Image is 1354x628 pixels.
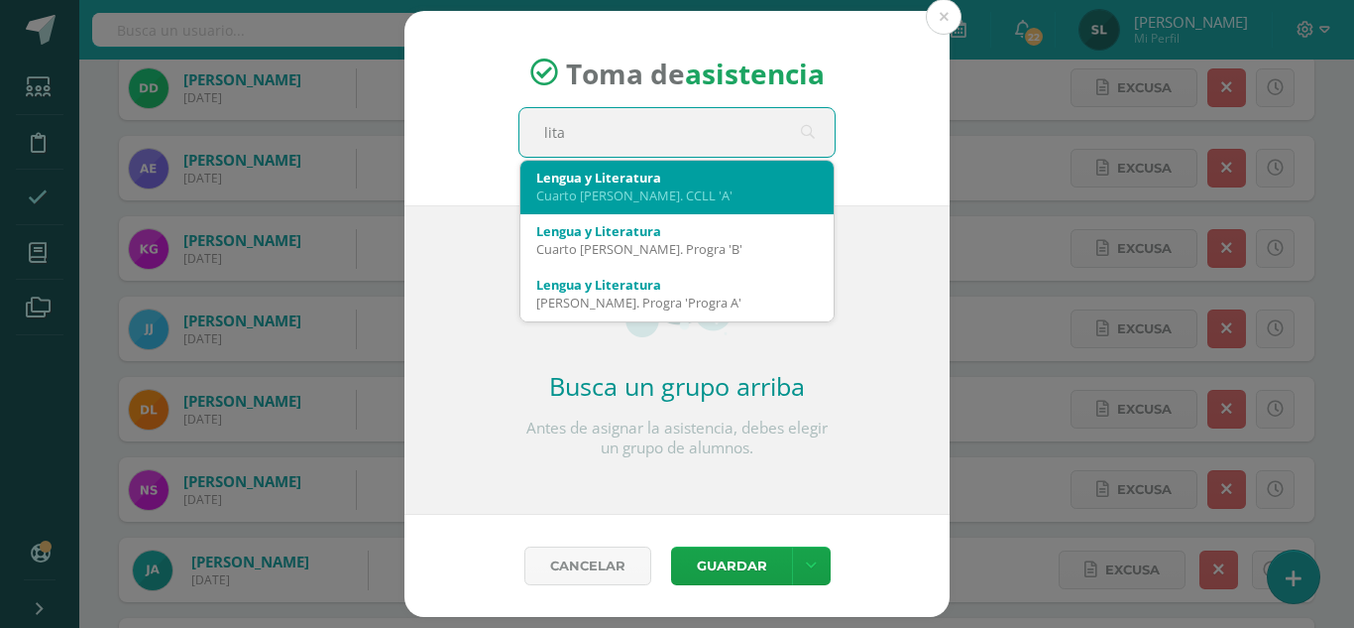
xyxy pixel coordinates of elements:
[536,240,818,258] div: Cuarto [PERSON_NAME]. Progra 'B'
[536,294,818,312] div: [PERSON_NAME]. Progra 'Progra A'
[536,169,818,187] div: Lengua y Literatura
[524,547,651,585] a: Cancelar
[536,222,818,240] div: Lengua y Literatura
[685,54,825,91] strong: asistencia
[519,108,835,157] input: Busca un grado o sección aquí...
[671,547,792,585] button: Guardar
[536,187,818,204] div: Cuarto [PERSON_NAME]. CCLL 'A'
[566,54,825,91] span: Toma de
[518,369,836,403] h2: Busca un grupo arriba
[518,419,836,458] p: Antes de asignar la asistencia, debes elegir un grupo de alumnos.
[536,276,818,294] div: Lengua y Literatura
